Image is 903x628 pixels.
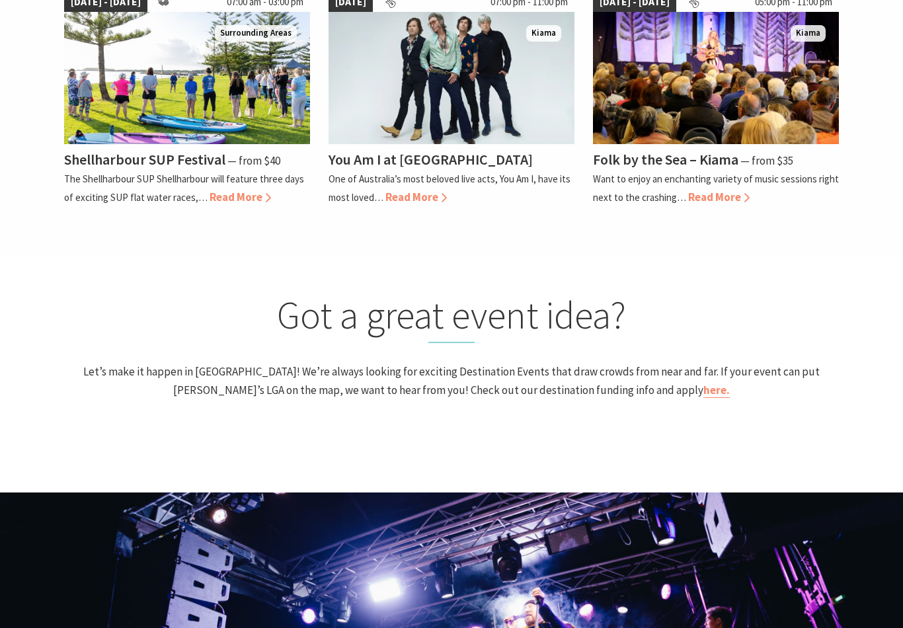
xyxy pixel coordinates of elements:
h2: Got a great event idea? [60,292,843,344]
a: here. [703,383,730,398]
span: ⁠— from $35 [740,153,793,168]
span: Read More [385,190,447,204]
h4: Folk by the Sea – Kiama [593,150,738,169]
span: Surrounding Areas [215,25,297,42]
span: Kiama [526,25,561,42]
span: Kiama [791,25,826,42]
span: Read More [210,190,271,204]
p: Let’s make it happen in [GEOGRAPHIC_DATA]! We’re always looking for exciting Destination Events t... [60,363,843,399]
img: Jodie Edwards Welcome to Country [64,12,310,144]
p: One of Australia’s most beloved live acts, You Am I, have its most loved… [329,173,570,203]
h4: Shellharbour SUP Festival [64,150,225,169]
img: You Am I [329,12,574,144]
img: Folk by the Sea - Showground Pavilion [593,12,839,144]
p: The Shellharbour SUP Shellharbour will feature three days of exciting SUP flat water races,… [64,173,304,203]
span: ⁠— from $40 [227,153,280,168]
h4: You Am I at [GEOGRAPHIC_DATA] [329,150,533,169]
p: Want to enjoy an enchanting variety of music sessions right next to the crashing… [593,173,839,203]
span: Read More [688,190,750,204]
